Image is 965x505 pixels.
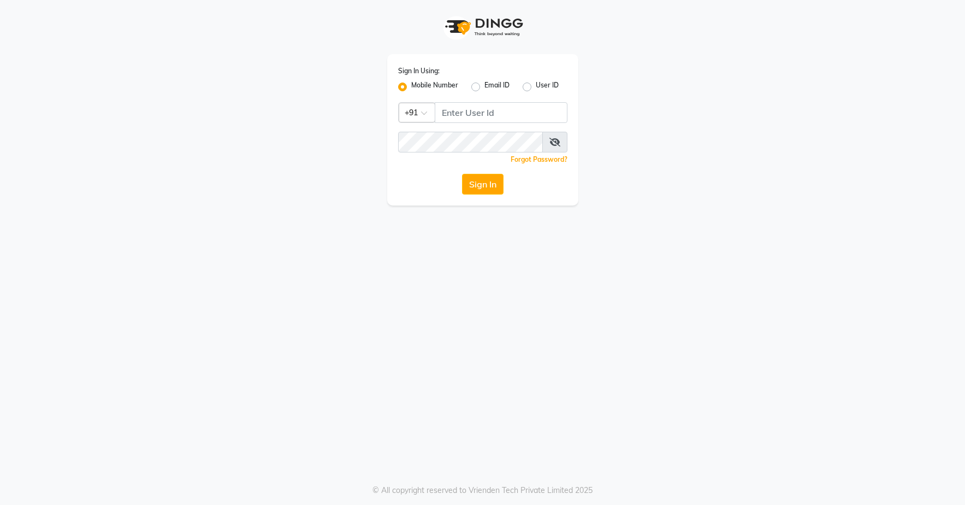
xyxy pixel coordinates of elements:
[398,66,440,76] label: Sign In Using:
[435,102,567,123] input: Username
[462,174,504,195] button: Sign In
[536,80,559,93] label: User ID
[411,80,458,93] label: Mobile Number
[439,11,526,43] img: logo1.svg
[484,80,510,93] label: Email ID
[511,155,567,163] a: Forgot Password?
[398,132,543,152] input: Username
